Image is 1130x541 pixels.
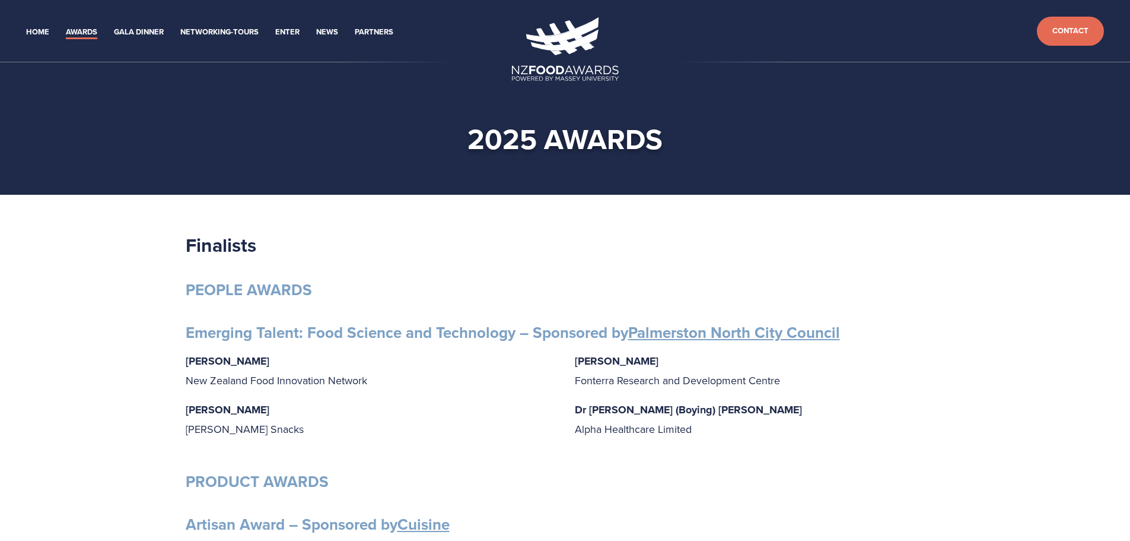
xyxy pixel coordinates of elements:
[186,402,269,417] strong: [PERSON_NAME]
[186,353,269,369] strong: [PERSON_NAME]
[186,279,312,301] strong: PEOPLE AWARDS
[316,26,338,39] a: News
[205,121,926,157] h1: 2025 awards
[186,231,256,259] strong: Finalists
[575,400,945,438] p: Alpha Healthcare Limited
[186,352,556,390] p: New Zealand Food Innovation Network
[1037,17,1104,46] a: Contact
[186,400,556,438] p: [PERSON_NAME] Snacks
[575,352,945,390] p: Fonterra Research and Development Centre
[186,470,329,493] strong: PRODUCT AWARDS
[114,26,164,39] a: Gala Dinner
[275,26,300,39] a: Enter
[66,26,97,39] a: Awards
[26,26,49,39] a: Home
[180,26,259,39] a: Networking-Tours
[186,513,450,536] strong: Artisan Award – Sponsored by
[575,353,658,369] strong: [PERSON_NAME]
[628,321,840,344] a: Palmerston North City Council
[397,513,450,536] a: Cuisine
[575,402,802,417] strong: Dr [PERSON_NAME] (Boying) [PERSON_NAME]
[355,26,393,39] a: Partners
[186,321,840,344] strong: Emerging Talent: Food Science and Technology – Sponsored by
